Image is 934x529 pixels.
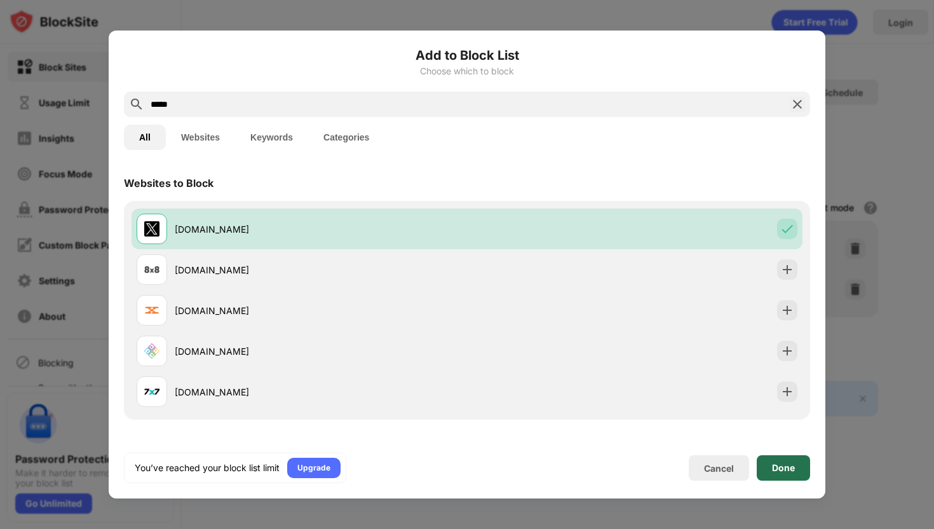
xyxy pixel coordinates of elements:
[124,66,810,76] div: Choose which to block
[144,221,159,237] img: favicons
[175,304,467,317] div: [DOMAIN_NAME]
[175,345,467,358] div: [DOMAIN_NAME]
[144,384,159,399] img: favicons
[124,46,810,65] h6: Add to Block List
[144,343,159,359] img: favicons
[175,263,467,277] div: [DOMAIN_NAME]
[144,303,159,318] img: favicons
[129,97,144,112] img: search.svg
[135,462,280,474] div: You’ve reached your block list limit
[175,385,467,399] div: [DOMAIN_NAME]
[144,262,159,277] img: favicons
[124,177,213,189] div: Websites to Block
[704,463,734,474] div: Cancel
[235,125,308,150] button: Keywords
[308,125,384,150] button: Categories
[124,125,166,150] button: All
[175,223,467,236] div: [DOMAIN_NAME]
[790,97,805,112] img: search-close
[297,462,330,474] div: Upgrade
[772,463,795,473] div: Done
[166,125,235,150] button: Websites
